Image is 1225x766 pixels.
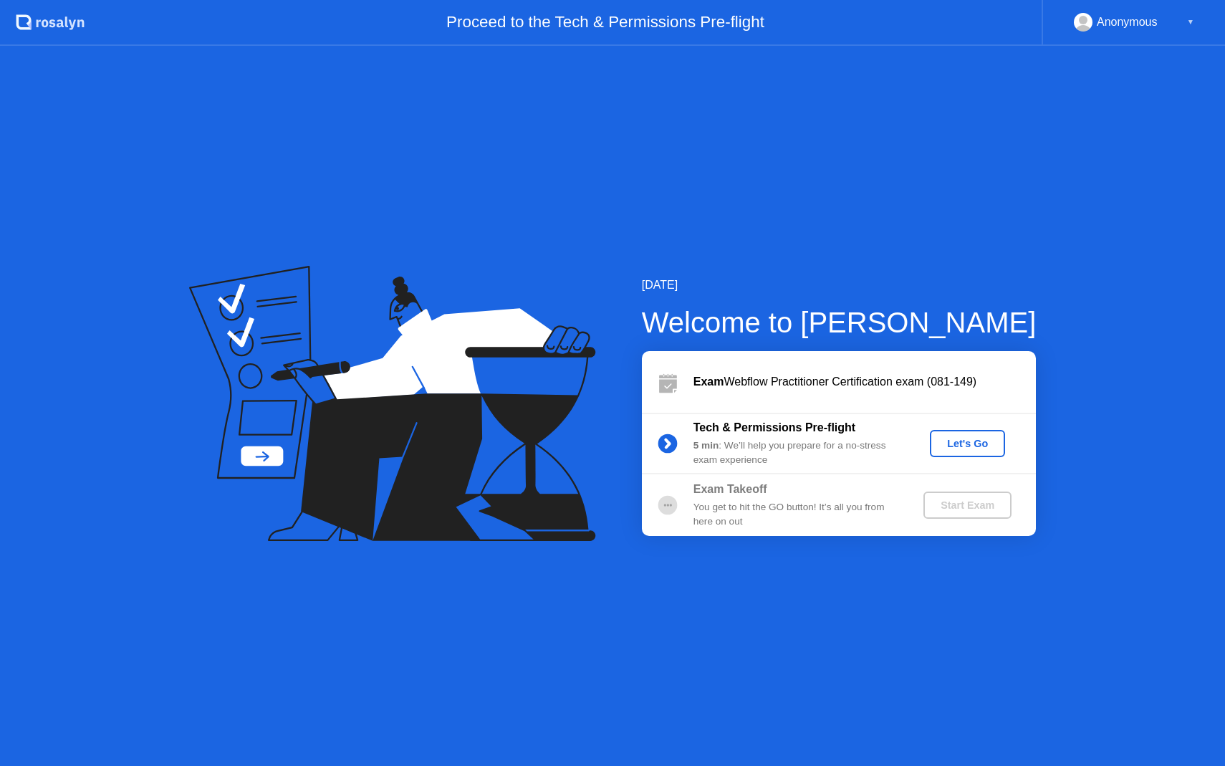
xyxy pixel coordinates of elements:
[642,301,1037,344] div: Welcome to [PERSON_NAME]
[693,373,1036,391] div: Webflow Practitioner Certification exam (081-149)
[693,483,767,495] b: Exam Takeoff
[930,430,1005,457] button: Let's Go
[1097,13,1158,32] div: Anonymous
[1187,13,1194,32] div: ▼
[693,440,719,451] b: 5 min
[936,438,999,449] div: Let's Go
[642,277,1037,294] div: [DATE]
[693,375,724,388] b: Exam
[923,492,1012,519] button: Start Exam
[693,421,855,434] b: Tech & Permissions Pre-flight
[693,439,900,468] div: : We’ll help you prepare for a no-stress exam experience
[693,500,900,530] div: You get to hit the GO button! It’s all you from here on out
[929,499,1006,511] div: Start Exam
